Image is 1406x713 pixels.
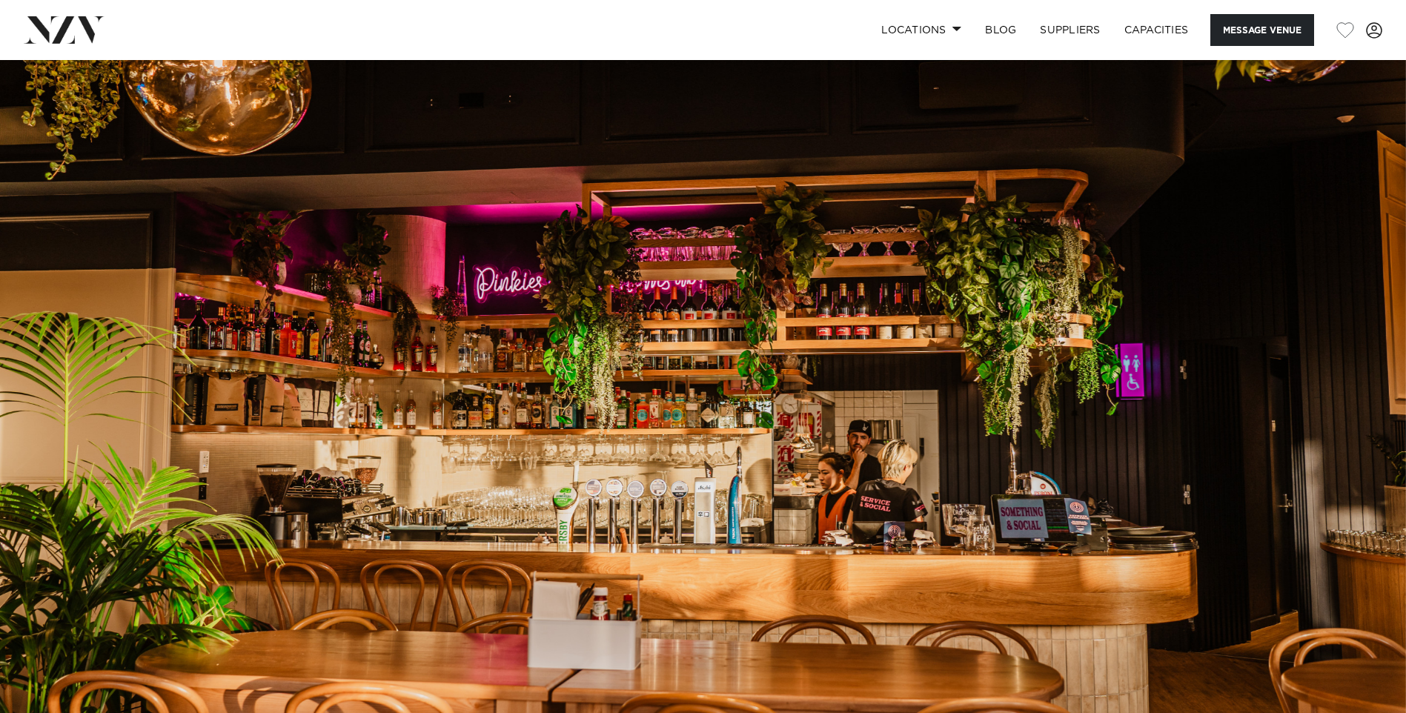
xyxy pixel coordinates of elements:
[1210,14,1314,46] button: Message Venue
[1112,14,1201,46] a: Capacities
[973,14,1028,46] a: BLOG
[1028,14,1112,46] a: SUPPLIERS
[869,14,973,46] a: Locations
[24,16,105,43] img: nzv-logo.png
